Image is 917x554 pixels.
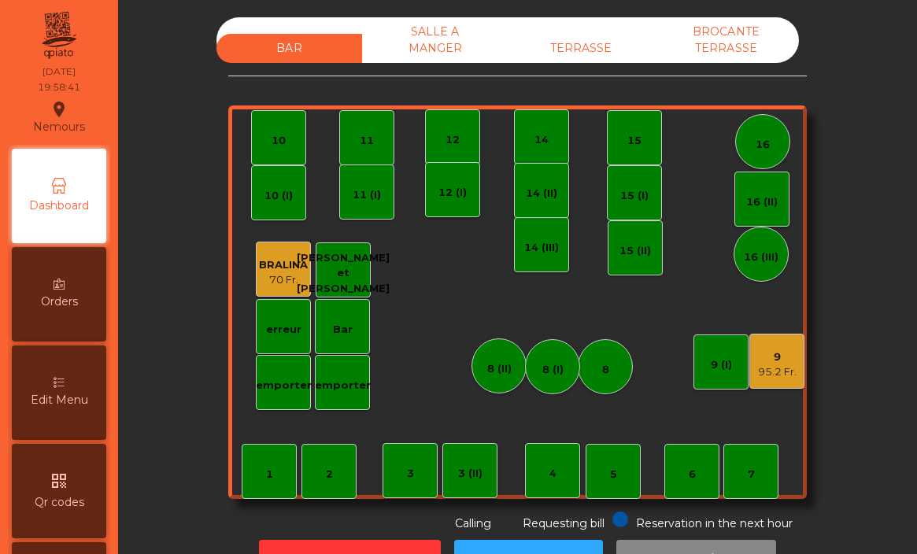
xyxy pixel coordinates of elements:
[326,467,333,482] div: 2
[315,378,371,393] div: emporter
[508,34,653,63] div: TERRASSE
[39,8,78,63] img: qpiato
[29,198,89,214] span: Dashboard
[524,240,559,256] div: 14 (III)
[689,467,696,482] div: 6
[746,194,778,210] div: 16 (II)
[620,188,649,204] div: 15 (I)
[266,467,273,482] div: 1
[438,185,467,201] div: 12 (I)
[758,364,797,380] div: 95.2 Fr.
[534,132,549,148] div: 14
[711,357,732,373] div: 9 (I)
[523,516,605,530] span: Requesting bill
[264,188,293,204] div: 10 (I)
[353,187,381,203] div: 11 (I)
[748,467,755,482] div: 7
[297,250,390,297] div: [PERSON_NAME] et [PERSON_NAME]
[542,362,564,378] div: 8 (I)
[407,466,414,482] div: 3
[360,133,374,149] div: 11
[33,98,85,137] div: Nemours
[758,349,797,365] div: 9
[744,249,778,265] div: 16 (III)
[41,294,78,310] span: Orders
[653,17,799,63] div: BROCANTE TERRASSE
[602,362,609,378] div: 8
[446,132,460,148] div: 12
[619,243,651,259] div: 15 (II)
[333,322,353,338] div: Bar
[256,378,312,393] div: emporter
[31,392,88,408] span: Edit Menu
[362,17,508,63] div: SALLE A MANGER
[610,467,617,482] div: 5
[35,494,84,511] span: Qr codes
[272,133,286,149] div: 10
[756,137,770,153] div: 16
[636,516,793,530] span: Reservation in the next hour
[455,516,491,530] span: Calling
[549,466,556,482] div: 4
[50,100,68,119] i: location_on
[266,322,301,338] div: erreur
[526,186,557,201] div: 14 (II)
[458,466,483,482] div: 3 (II)
[487,361,512,377] div: 8 (II)
[627,133,642,149] div: 15
[50,471,68,490] i: qr_code
[259,272,308,288] div: 70 Fr.
[38,80,80,94] div: 19:58:41
[216,34,362,63] div: BAR
[43,65,76,79] div: [DATE]
[259,257,308,273] div: BRALINA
